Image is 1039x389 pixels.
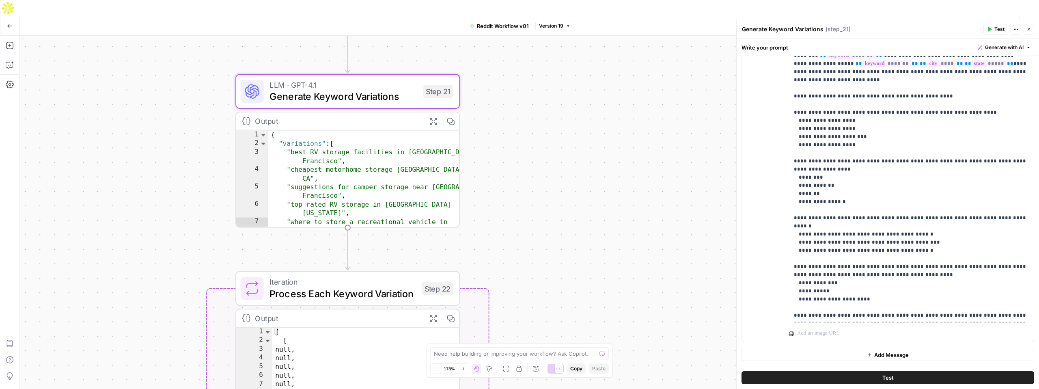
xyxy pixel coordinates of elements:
[985,44,1024,51] span: Generate with AI
[236,130,268,139] div: 1
[477,22,529,30] span: Reddit Workflow v01
[236,371,272,380] div: 6
[570,365,582,372] span: Copy
[589,363,609,374] button: Paste
[236,380,272,388] div: 7
[236,165,268,183] div: 4
[264,336,272,345] span: Toggle code folding, rows 2 through 36
[236,183,268,200] div: 5
[236,362,272,371] div: 5
[236,345,272,354] div: 3
[874,351,909,359] span: Add Message
[882,374,894,382] span: Test
[236,328,272,336] div: 1
[422,282,454,295] div: Step 22
[345,228,350,270] g: Edge from step_21 to step_22
[236,218,268,235] div: 7
[737,39,1039,56] div: Write your prompt
[826,25,851,33] span: ( step_21 )
[345,30,350,72] g: Edge from start to step_21
[444,365,455,372] span: 178%
[236,139,268,148] div: 2
[236,336,272,345] div: 2
[236,354,272,362] div: 4
[269,276,416,288] span: Iteration
[269,79,417,91] span: LLM · GPT-4.1
[983,24,1008,35] button: Test
[269,286,416,301] span: Process Each Keyword Variation
[974,42,1034,53] button: Generate with AI
[259,130,267,139] span: Toggle code folding, rows 1 through 14
[255,115,420,127] div: Output
[742,25,823,33] textarea: Generate Keyword Variations
[269,89,417,104] span: Generate Keyword Variations
[236,148,268,165] div: 3
[235,74,460,227] div: LLM · GPT-4.1Generate Keyword VariationsStep 21Output{ "variations":[ "best RV storage facilities...
[465,19,534,32] button: Reddit Workflow v01
[592,365,606,372] span: Paste
[255,312,420,324] div: Output
[742,349,1034,361] button: Add Message
[264,328,272,336] span: Toggle code folding, rows 1 through 321
[535,21,574,31] button: Version 19
[539,22,563,30] span: Version 19
[259,139,267,148] span: Toggle code folding, rows 2 through 13
[236,200,268,218] div: 6
[742,371,1034,384] button: Test
[994,26,1005,33] span: Test
[423,85,453,98] div: Step 21
[567,363,586,374] button: Copy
